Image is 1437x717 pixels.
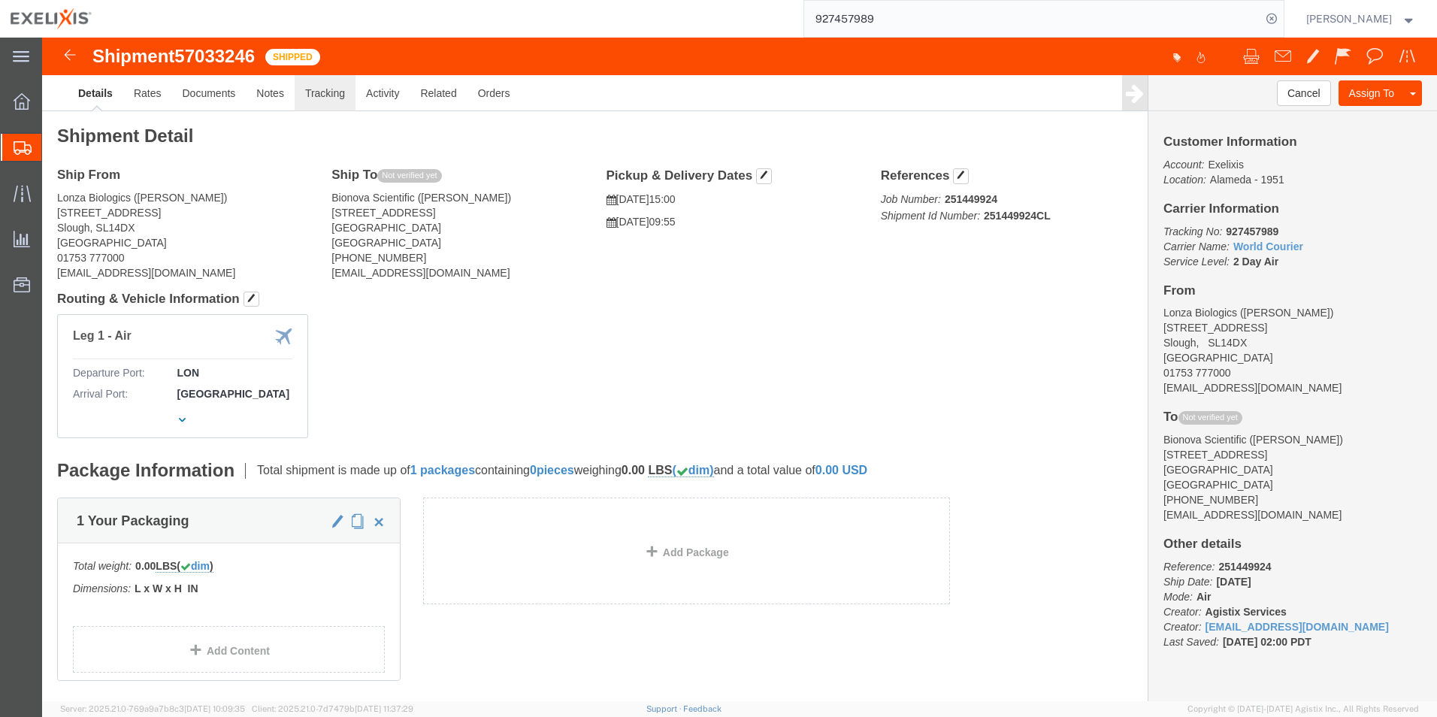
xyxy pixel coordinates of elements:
iframe: FS Legacy Container [42,38,1437,701]
span: [DATE] 11:37:29 [355,704,413,713]
span: Client: 2025.21.0-7d7479b [252,704,413,713]
img: logo [11,8,92,30]
span: Server: 2025.21.0-769a9a7b8c3 [60,704,245,713]
a: Feedback [683,704,722,713]
span: Copyright © [DATE]-[DATE] Agistix Inc., All Rights Reserved [1187,703,1419,715]
span: Carlos Melara [1306,11,1392,27]
button: [PERSON_NAME] [1305,10,1417,28]
span: [DATE] 10:09:35 [184,704,245,713]
input: Search for shipment number, reference number [804,1,1261,37]
a: Support [646,704,684,713]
